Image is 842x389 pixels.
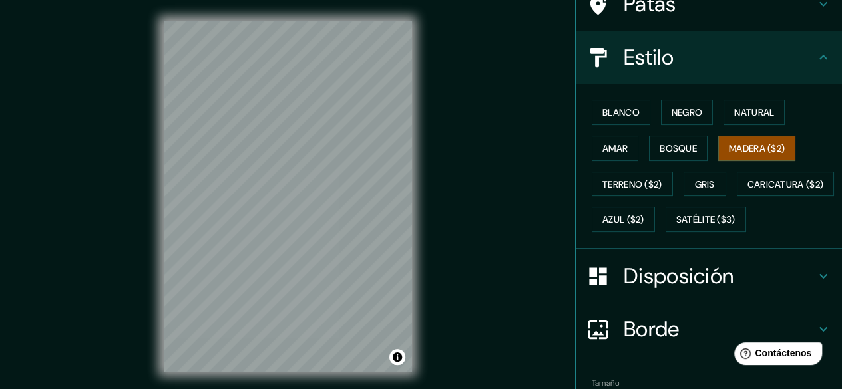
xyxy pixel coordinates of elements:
iframe: Lanzador de widgets de ayuda [724,337,827,374]
div: Disposición [576,249,842,303]
font: Madera ($2) [729,142,785,154]
font: Natural [734,106,774,118]
div: Estilo [576,31,842,84]
button: Activar o desactivar atribución [389,349,405,365]
button: Caricatura ($2) [737,172,835,197]
font: Disposición [624,262,734,290]
font: Blanco [602,106,640,118]
button: Negro [661,100,714,125]
button: Azul ($2) [592,207,655,232]
font: Negro [672,106,703,118]
button: Terreno ($2) [592,172,673,197]
button: Gris [684,172,726,197]
button: Natural [724,100,785,125]
font: Azul ($2) [602,214,644,226]
canvas: Mapa [164,21,412,372]
button: Satélite ($3) [666,207,746,232]
font: Satélite ($3) [676,214,736,226]
font: Bosque [660,142,697,154]
font: Amar [602,142,628,154]
button: Bosque [649,136,708,161]
font: Borde [624,315,680,343]
button: Madera ($2) [718,136,795,161]
font: Gris [695,178,715,190]
div: Borde [576,303,842,356]
font: Tamaño [592,378,619,388]
button: Blanco [592,100,650,125]
font: Estilo [624,43,674,71]
font: Caricatura ($2) [747,178,824,190]
font: Terreno ($2) [602,178,662,190]
button: Amar [592,136,638,161]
